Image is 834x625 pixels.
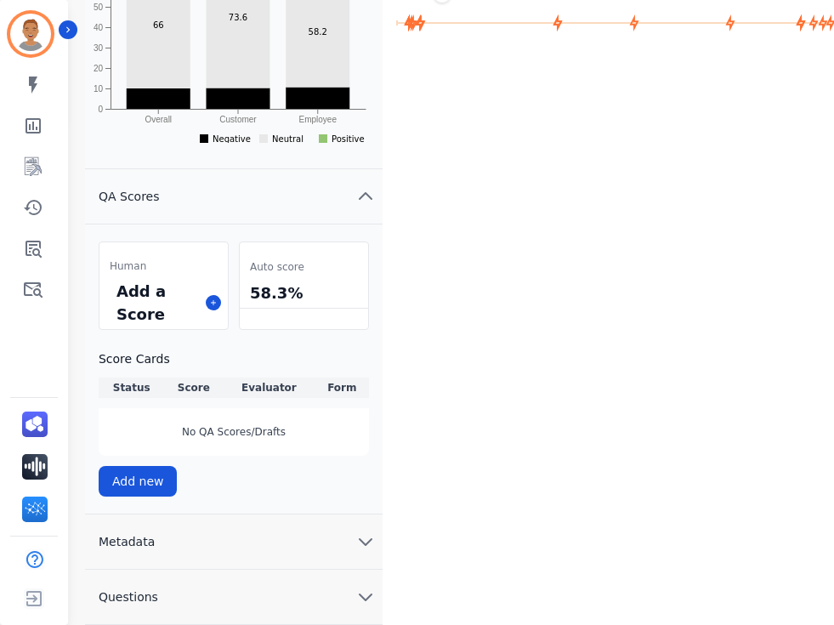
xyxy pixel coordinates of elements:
[85,169,383,224] button: QA Scores chevron up
[94,43,104,53] text: 30
[213,134,251,144] text: Negative
[110,259,146,273] span: Human
[94,3,104,12] text: 50
[153,20,164,30] text: 66
[99,408,369,456] div: No QA Scores/Drafts
[94,23,104,32] text: 40
[309,27,327,37] text: 58.2
[94,64,104,73] text: 20
[229,13,247,22] text: 73.6
[99,350,369,367] h3: Score Cards
[355,186,376,207] svg: chevron up
[10,14,51,54] img: Bordered avatar
[272,134,304,144] text: Neutral
[85,533,168,550] span: Metadata
[309,98,327,107] text: 10.6
[145,115,172,124] text: Overall
[85,588,172,605] span: Questions
[94,84,104,94] text: 10
[113,276,199,329] div: Add a Score
[98,105,103,114] text: 0
[153,99,164,108] text: 10
[223,378,315,398] th: Evaluator
[247,256,361,278] div: Auto score
[164,378,223,398] th: Score
[85,514,383,570] button: Metadata chevron down
[355,531,376,552] svg: chevron down
[229,98,247,107] text: 10.2
[298,115,337,124] text: Employee
[332,134,365,144] text: Positive
[99,466,178,497] button: Add new
[355,587,376,607] svg: chevron down
[315,378,369,398] th: Form
[247,278,361,308] div: 58.3%
[219,115,257,124] text: Customer
[85,570,383,625] button: Questions chevron down
[99,378,164,398] th: Status
[85,188,173,205] span: QA Scores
